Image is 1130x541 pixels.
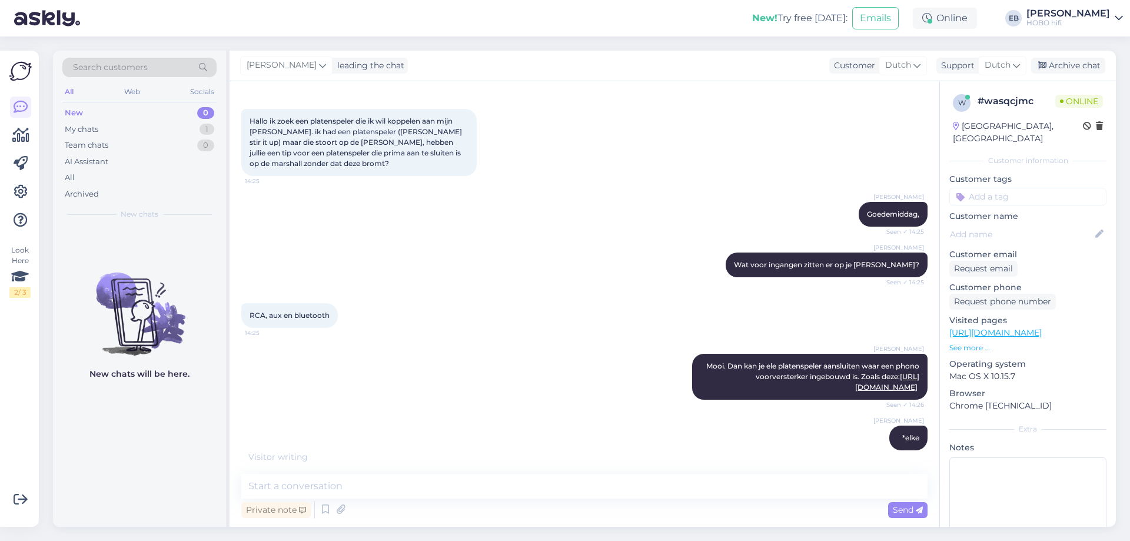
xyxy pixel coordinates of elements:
[197,140,214,151] div: 0
[65,156,108,168] div: AI Assistant
[949,188,1106,205] input: Add a tag
[902,433,919,442] span: *elke
[852,7,899,29] button: Emails
[65,124,98,135] div: My chats
[9,287,31,298] div: 2 / 3
[949,294,1056,310] div: Request phone number
[1026,18,1110,28] div: HOBO hifi
[873,192,924,201] span: [PERSON_NAME]
[880,278,924,287] span: Seen ✓ 14:25
[953,120,1083,145] div: [GEOGRAPHIC_DATA], [GEOGRAPHIC_DATA]
[9,60,32,82] img: Askly Logo
[949,281,1106,294] p: Customer phone
[949,327,1042,338] a: [URL][DOMAIN_NAME]
[200,124,214,135] div: 1
[949,210,1106,223] p: Customer name
[873,243,924,252] span: [PERSON_NAME]
[949,261,1018,277] div: Request email
[949,370,1106,383] p: Mac OS X 10.15.7
[893,505,923,515] span: Send
[241,502,311,518] div: Private note
[978,94,1055,108] div: # wasqcjmc
[867,210,919,218] span: Goedemiddag,
[949,248,1106,261] p: Customer email
[913,8,977,29] div: Online
[752,11,847,25] div: Try free [DATE]:
[9,245,31,298] div: Look Here
[197,107,214,119] div: 0
[734,260,919,269] span: Wat voor ingangen zitten er op je [PERSON_NAME]?
[936,59,975,72] div: Support
[65,140,108,151] div: Team chats
[949,173,1106,185] p: Customer tags
[885,59,911,72] span: Dutch
[245,328,289,337] span: 14:25
[89,368,190,380] p: New chats will be here.
[65,188,99,200] div: Archived
[985,59,1011,72] span: Dutch
[880,227,924,236] span: Seen ✓ 14:25
[333,59,404,72] div: leading the chat
[62,84,76,99] div: All
[241,451,928,463] div: Visitor writing
[188,84,217,99] div: Socials
[1055,95,1103,108] span: Online
[873,344,924,353] span: [PERSON_NAME]
[949,387,1106,400] p: Browser
[250,117,464,168] span: Hallo ik zoek een platenspeler die ik wil koppelen aan mijn [PERSON_NAME]. ik had een platenspele...
[949,155,1106,166] div: Customer information
[247,59,317,72] span: [PERSON_NAME]
[949,400,1106,412] p: Chrome [TECHNICAL_ID]
[873,416,924,425] span: [PERSON_NAME]
[1005,10,1022,26] div: EB
[1031,58,1105,74] div: Archive chat
[122,84,142,99] div: Web
[73,61,148,74] span: Search customers
[950,228,1093,241] input: Add name
[53,251,226,357] img: No chats
[706,361,921,391] span: Mooi. Dan kan je ele platenspeler aansluiten waar een phono voorversterker ingebouwd is. Zoals deze:
[880,400,924,409] span: Seen ✓ 14:26
[949,343,1106,353] p: See more ...
[949,442,1106,454] p: Notes
[752,12,777,24] b: New!
[65,172,75,184] div: All
[1026,9,1110,18] div: [PERSON_NAME]
[949,314,1106,327] p: Visited pages
[250,311,330,320] span: RCA, aux en bluetooth
[958,98,966,107] span: w
[1026,9,1123,28] a: [PERSON_NAME]HOBO hifi
[121,209,158,220] span: New chats
[245,177,289,185] span: 14:25
[65,107,83,119] div: New
[829,59,875,72] div: Customer
[949,358,1106,370] p: Operating system
[949,424,1106,434] div: Extra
